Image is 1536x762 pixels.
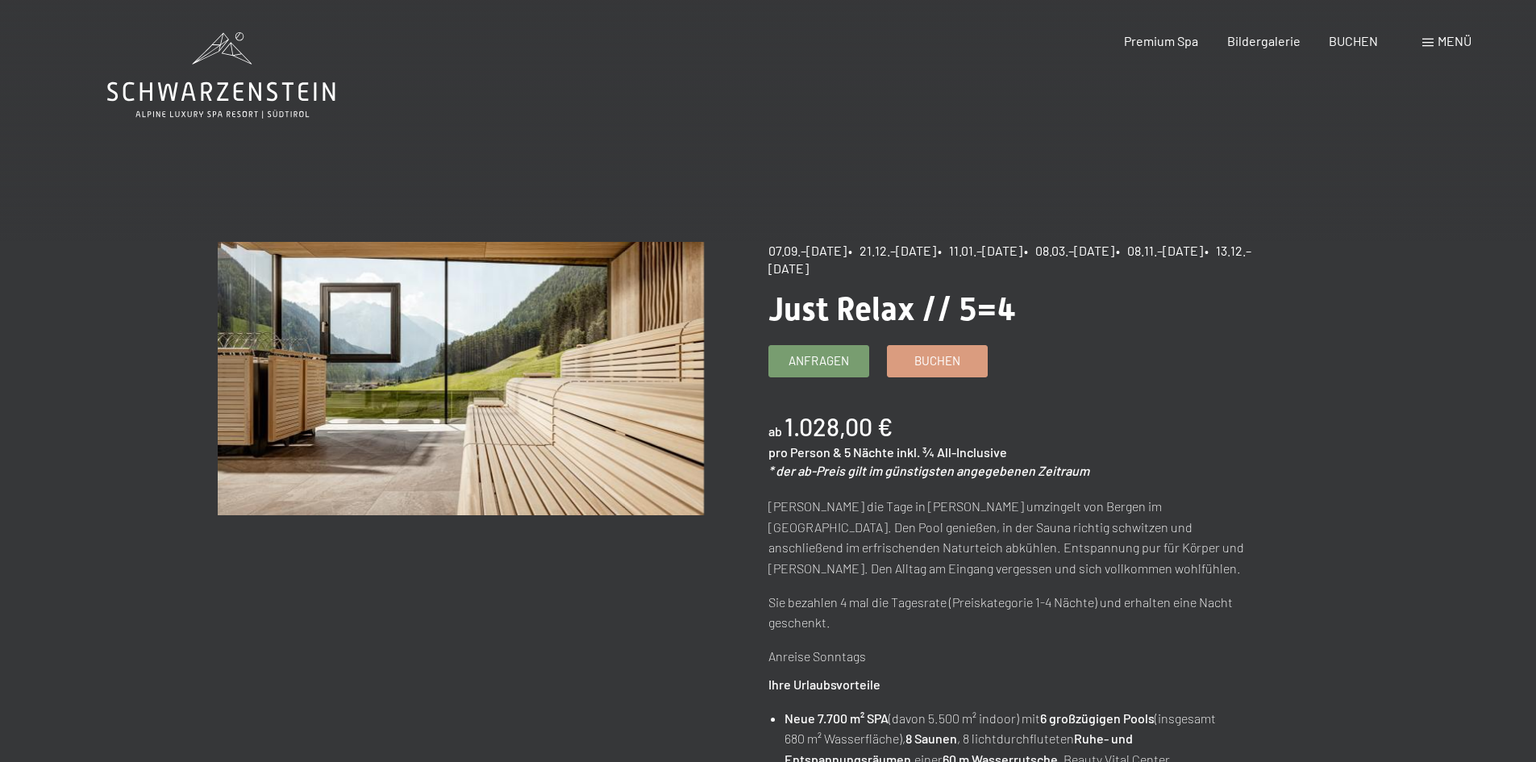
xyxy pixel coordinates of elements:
span: ab [768,423,782,439]
a: Buchen [888,346,987,377]
span: • 21.12.–[DATE] [848,243,936,258]
strong: 8 Saunen [905,731,957,746]
a: BUCHEN [1329,33,1378,48]
span: Just Relax // 5=4 [768,290,1016,328]
span: Buchen [914,352,960,369]
span: Anfragen [789,352,849,369]
b: 1.028,00 € [785,412,893,441]
span: 07.09.–[DATE] [768,243,847,258]
span: Menü [1438,33,1471,48]
span: • 08.03.–[DATE] [1024,243,1114,258]
img: Just Relax // 5=4 [218,242,704,515]
em: * der ab-Preis gilt im günstigsten angegebenen Zeitraum [768,463,1089,478]
span: • 08.11.–[DATE] [1116,243,1203,258]
p: [PERSON_NAME] die Tage in [PERSON_NAME] umzingelt von Bergen im [GEOGRAPHIC_DATA]. Den Pool genie... [768,496,1255,578]
span: pro Person & [768,444,842,460]
span: • 11.01.–[DATE] [938,243,1022,258]
strong: Ihre Urlaubsvorteile [768,677,880,692]
a: Anfragen [769,346,868,377]
a: Premium Spa [1124,33,1198,48]
p: Sie bezahlen 4 mal die Tagesrate (Preiskategorie 1-4 Nächte) und erhalten eine Nacht geschenkt. [768,592,1255,633]
a: Bildergalerie [1227,33,1301,48]
span: 5 Nächte [844,444,894,460]
strong: Neue 7.700 m² SPA [785,710,889,726]
span: inkl. ¾ All-Inclusive [897,444,1007,460]
p: Anreise Sonntags [768,646,1255,667]
strong: 6 großzügigen Pools [1040,710,1155,726]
